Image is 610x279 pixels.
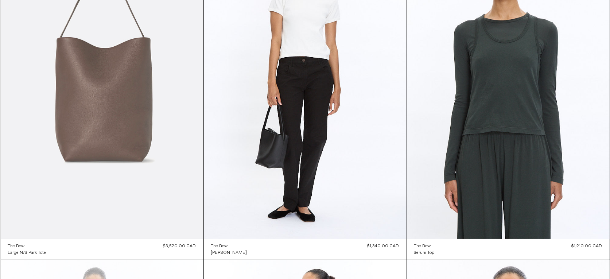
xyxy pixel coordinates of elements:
div: Large N/S Park Tote [8,250,46,256]
div: The Row [8,243,25,249]
div: [PERSON_NAME] [211,250,247,256]
div: Seruni Top [414,250,435,256]
a: The Row [414,243,435,249]
a: Seruni Top [414,249,435,256]
a: The Row [211,243,247,249]
a: Large N/S Park Tote [8,249,46,256]
div: The Row [414,243,431,249]
a: The Row [8,243,46,249]
span: $1,340.00 CAD [368,243,399,249]
a: [PERSON_NAME] [211,249,247,256]
div: The Row [211,243,228,249]
span: $1,210.00 CAD [572,243,602,249]
span: $3,520.00 CAD [163,243,196,249]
